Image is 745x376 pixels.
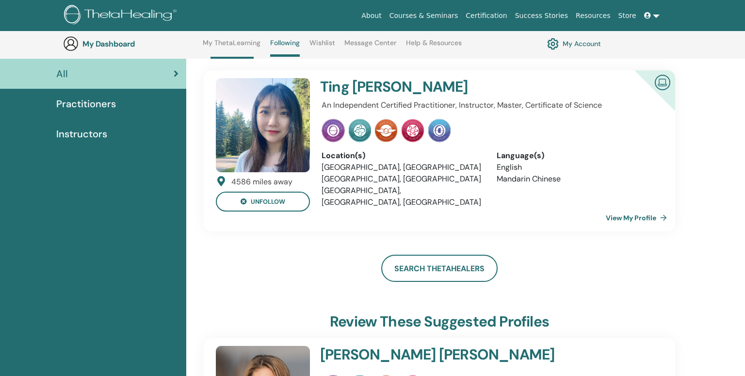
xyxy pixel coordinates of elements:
[320,346,600,363] h4: [PERSON_NAME] [PERSON_NAME]
[615,7,640,25] a: Store
[56,66,68,81] span: All
[462,7,511,25] a: Certification
[322,150,482,162] div: Location(s)
[547,35,559,52] img: cog.svg
[56,127,107,141] span: Instructors
[357,7,385,25] a: About
[216,78,310,172] img: default.jpg
[344,39,396,54] a: Message Center
[82,39,179,49] h3: My Dashboard
[64,5,180,27] img: logo.png
[322,185,482,208] li: [GEOGRAPHIC_DATA], [GEOGRAPHIC_DATA], [GEOGRAPHIC_DATA]
[56,97,116,111] span: Practitioners
[322,99,657,111] p: An Independent Certified Practitioner, Instructor, Master, Certificate of Science
[547,35,601,52] a: My Account
[270,39,300,57] a: Following
[309,39,335,54] a: Wishlist
[572,7,615,25] a: Resources
[406,39,462,54] a: Help & Resources
[322,162,482,173] li: [GEOGRAPHIC_DATA], [GEOGRAPHIC_DATA]
[386,7,462,25] a: Courses & Seminars
[320,78,600,96] h4: Ting [PERSON_NAME]
[63,36,79,51] img: generic-user-icon.jpg
[322,173,482,185] li: [GEOGRAPHIC_DATA], [GEOGRAPHIC_DATA]
[330,313,549,330] h3: Review these suggested profiles
[497,150,657,162] div: Language(s)
[381,255,498,282] a: Search ThetaHealers
[203,39,260,54] a: My ThetaLearning
[619,70,675,126] div: Certified Online Instructor
[606,208,671,228] a: View My Profile
[497,162,657,173] li: English
[231,176,292,188] div: 4586 miles away
[497,173,657,185] li: Mandarin Chinese
[216,192,310,212] button: unfollow
[651,71,674,93] img: Certified Online Instructor
[511,7,572,25] a: Success Stories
